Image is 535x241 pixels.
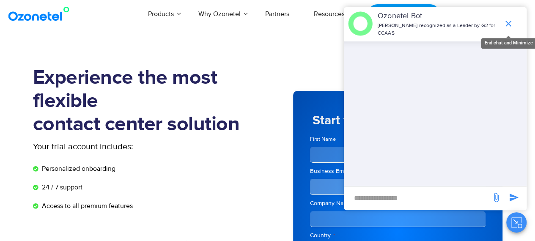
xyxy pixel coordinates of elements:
h1: Experience the most flexible contact center solution [33,66,268,136]
label: Business Email [310,167,486,175]
label: First Name [310,135,395,143]
label: Company Name [310,199,486,208]
span: Personalized onboarding [40,164,115,174]
span: send message [488,189,505,206]
a: Request a Demo [368,4,440,24]
span: 24 / 7 support [40,182,82,192]
h5: Start your 7 day free trial now [310,114,486,127]
p: Ozonetel Bot [378,11,499,22]
button: Close chat [506,212,527,233]
img: header [348,11,373,36]
p: Your trial account includes: [33,140,204,153]
span: Access to all premium features [40,201,133,211]
span: send message [505,189,522,206]
div: new-msg-input [348,191,487,206]
label: Country [310,231,486,240]
p: [PERSON_NAME] recognized as a Leader by G2 for CCAAS [378,22,499,37]
span: end chat or minimize [500,15,517,32]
